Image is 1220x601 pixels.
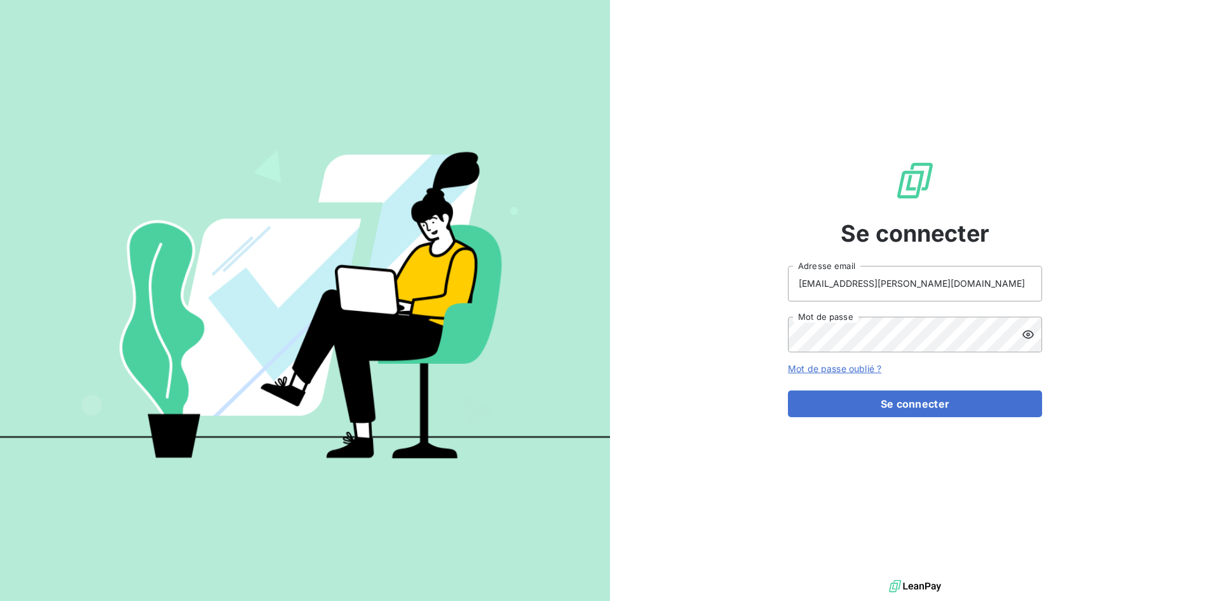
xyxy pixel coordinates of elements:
[841,216,989,251] span: Se connecter
[788,266,1042,301] input: placeholder
[788,363,881,374] a: Mot de passe oublié ?
[889,577,941,596] img: logo
[788,390,1042,417] button: Se connecter
[895,160,935,201] img: Logo LeanPay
